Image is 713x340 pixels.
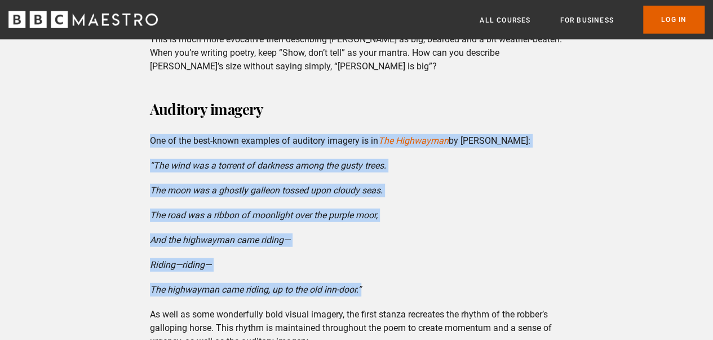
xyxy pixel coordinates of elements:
[150,235,290,245] em: And the highwayman came riding—
[643,6,705,34] a: Log In
[150,134,563,148] p: One of the best-known examples of auditory imagery is in by [PERSON_NAME]:
[560,15,613,26] a: For business
[8,11,158,28] svg: BBC Maestro
[378,135,449,146] a: The Highwayman
[150,259,211,270] em: Riding—riding—
[150,185,383,196] em: The moon was a ghostly galleon tossed upon cloudy seas.
[150,160,386,171] em: “The wind was a torrent of darkness among the gusty trees.
[150,210,378,220] em: The road was a ribbon of moonlight over the purple moor,
[150,33,563,73] p: This is much more evocative then describing [PERSON_NAME] as big, bearded and a bit weather-beate...
[150,284,361,295] em: The highwayman came riding, up to the old inn-door.”
[480,6,705,34] nav: Primary
[150,96,563,123] h3: Auditory imagery
[480,15,530,26] a: All Courses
